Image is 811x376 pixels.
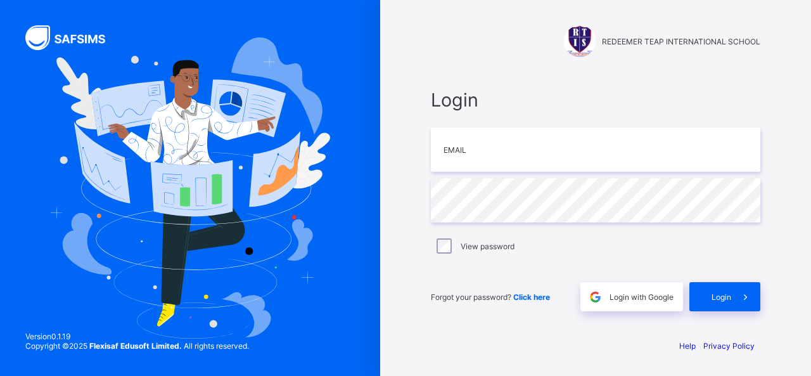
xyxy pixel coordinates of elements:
a: Help [679,341,696,351]
img: google.396cfc9801f0270233282035f929180a.svg [588,290,603,304]
span: Login [431,89,760,111]
span: Forgot your password? [431,292,550,302]
img: SAFSIMS Logo [25,25,120,50]
a: Privacy Policy [703,341,755,351]
span: Login with Google [610,292,674,302]
img: Hero Image [50,37,329,338]
span: REDEEMER TEAP INTERNATIONAL SCHOOL [602,37,760,46]
strong: Flexisaf Edusoft Limited. [89,341,182,351]
a: Click here [513,292,550,302]
label: View password [461,242,514,251]
span: Version 0.1.19 [25,332,249,341]
span: Copyright © 2025 All rights reserved. [25,341,249,351]
span: Login [712,292,731,302]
